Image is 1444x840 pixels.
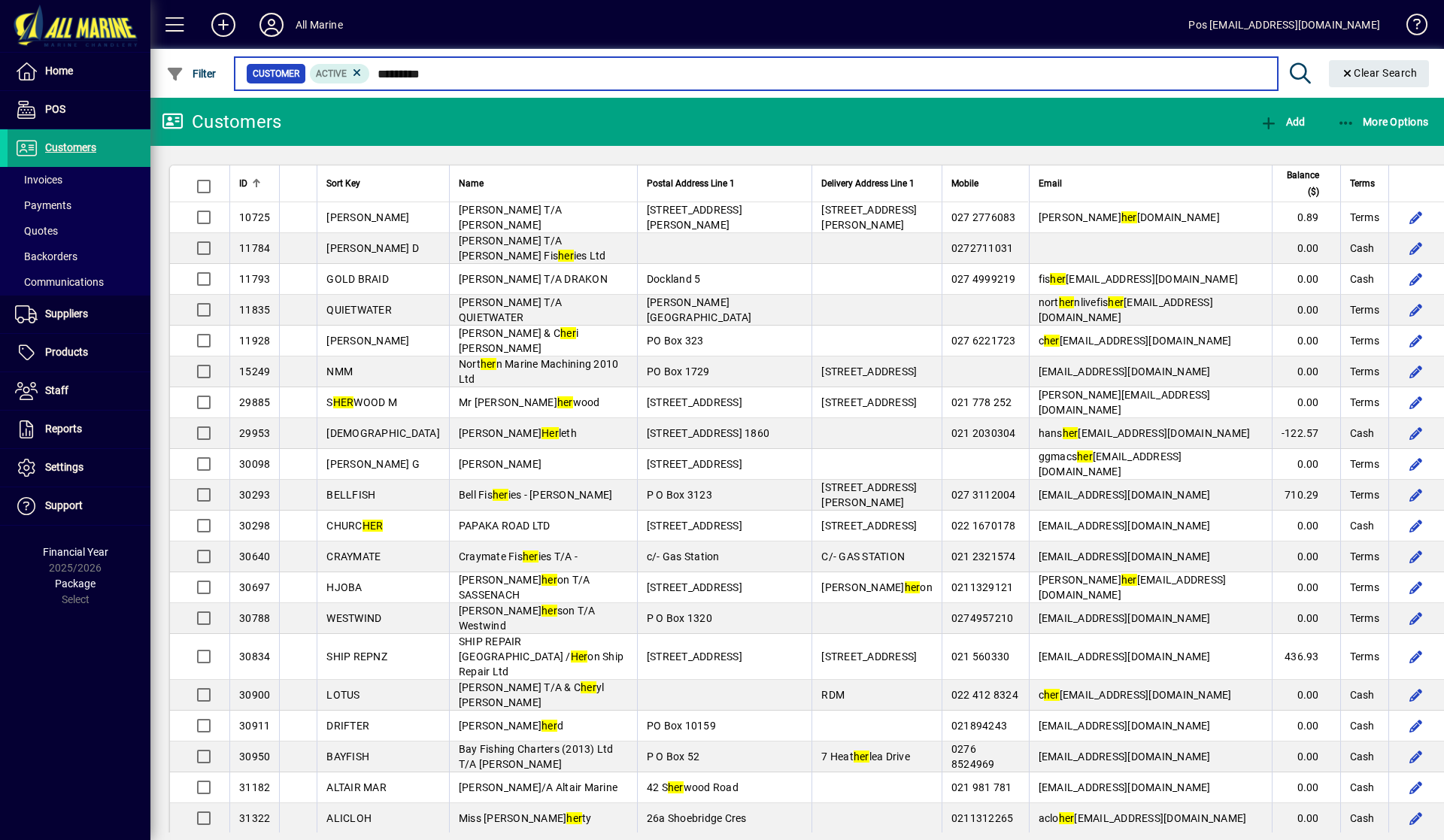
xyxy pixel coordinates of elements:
[647,650,742,663] span: [STREET_ADDRESS]
[951,781,1012,793] span: 021 981 781
[1039,211,1220,223] span: [PERSON_NAME] [DOMAIN_NAME]
[1350,611,1379,626] span: Terms
[1121,574,1137,586] em: her
[647,812,747,824] span: 26a Shoebridge Cres
[45,103,65,115] span: POS
[459,175,628,192] div: Name
[821,550,905,563] span: C/- GAS STATION
[15,199,71,211] span: Payments
[647,365,710,378] span: PO Box 1729
[1039,389,1211,416] span: [PERSON_NAME][EMAIL_ADDRESS][DOMAIN_NAME]
[1350,518,1375,533] span: Cash
[459,458,541,470] span: [PERSON_NAME]
[8,411,150,448] a: Reports
[1350,649,1379,664] span: Terms
[1341,67,1418,79] span: Clear Search
[15,276,104,288] span: Communications
[1350,210,1379,225] span: Terms
[8,91,150,129] a: POS
[523,550,538,563] em: her
[55,578,96,590] span: Package
[951,720,1007,732] span: 021894243
[821,650,917,663] span: [STREET_ADDRESS]
[951,211,1016,223] span: 027 2776083
[1063,427,1078,439] em: her
[541,605,557,617] em: her
[1350,175,1375,192] span: Terms
[647,781,739,793] span: 42 S wood Road
[647,335,704,347] span: PO Box 323
[239,720,270,732] span: 30911
[1059,812,1075,824] em: her
[15,250,77,262] span: Backorders
[1404,421,1428,445] button: Edit
[459,635,623,678] span: SHIP REPAIR [GEOGRAPHIC_DATA] / on Ship Repair Ltd
[1039,812,1247,824] span: aclo [EMAIL_ADDRESS][DOMAIN_NAME]
[821,175,915,192] span: Delivery Address Line 1
[1404,236,1428,260] button: Edit
[162,110,281,134] div: Customers
[1188,13,1380,37] div: Pos [EMAIL_ADDRESS][DOMAIN_NAME]
[647,550,720,563] span: c/- Gas Station
[8,193,150,218] a: Payments
[239,427,270,439] span: 29953
[1350,241,1375,256] span: Cash
[541,720,557,732] em: her
[1272,480,1340,511] td: 710.29
[854,751,869,763] em: her
[1350,271,1375,287] span: Cash
[1272,603,1340,634] td: 0.00
[951,650,1010,663] span: 021 560330
[326,751,369,763] span: BAYFISH
[1404,452,1428,476] button: Edit
[1404,744,1428,769] button: Edit
[8,218,150,244] a: Quotes
[8,53,150,90] a: Home
[647,204,742,231] span: [STREET_ADDRESS][PERSON_NAME]
[326,689,359,701] span: LOTUS
[459,681,605,708] span: [PERSON_NAME] T/A & C yl [PERSON_NAME]
[326,175,360,192] span: Sort Key
[951,612,1014,624] span: 0274957210
[541,427,559,439] em: Her
[1272,418,1340,449] td: -122.57
[459,743,614,770] span: Bay Fishing Charters (2013) Ltd T/A [PERSON_NAME]
[1044,335,1060,347] em: her
[45,141,96,153] span: Customers
[1059,296,1075,308] em: her
[239,812,270,824] span: 31322
[326,335,409,347] span: [PERSON_NAME]
[1272,711,1340,741] td: 0.00
[1350,549,1379,564] span: Terms
[8,449,150,487] a: Settings
[326,396,397,408] span: S WOOD M
[1272,387,1340,418] td: 0.00
[647,581,742,593] span: [STREET_ADDRESS]
[1404,775,1428,799] button: Edit
[1039,574,1227,601] span: [PERSON_NAME] [EMAIL_ADDRESS][DOMAIN_NAME]
[951,550,1016,563] span: 021 2321574
[1404,575,1428,599] button: Edit
[326,242,419,254] span: [PERSON_NAME] D
[459,396,600,408] span: Mr [PERSON_NAME] wood
[951,273,1016,285] span: 027 4999219
[459,273,608,285] span: [PERSON_NAME] T/A DRAKON
[1272,202,1340,233] td: 0.89
[239,396,270,408] span: 29885
[647,520,742,532] span: [STREET_ADDRESS]
[1272,541,1340,572] td: 0.00
[15,174,62,186] span: Invoices
[239,242,270,254] span: 11784
[951,242,1014,254] span: 0272711031
[951,689,1018,701] span: 022 412 8324
[951,743,995,770] span: 0276 8524969
[459,605,596,632] span: [PERSON_NAME] son T/A Westwind
[1256,108,1309,135] button: Add
[459,235,606,262] span: [PERSON_NAME] T/A [PERSON_NAME] Fis ies Ltd
[199,11,247,38] button: Add
[1272,449,1340,480] td: 0.00
[43,546,108,558] span: Financial Year
[459,489,613,501] span: Bell Fis ies - [PERSON_NAME]
[1272,511,1340,541] td: 0.00
[1350,395,1379,410] span: Terms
